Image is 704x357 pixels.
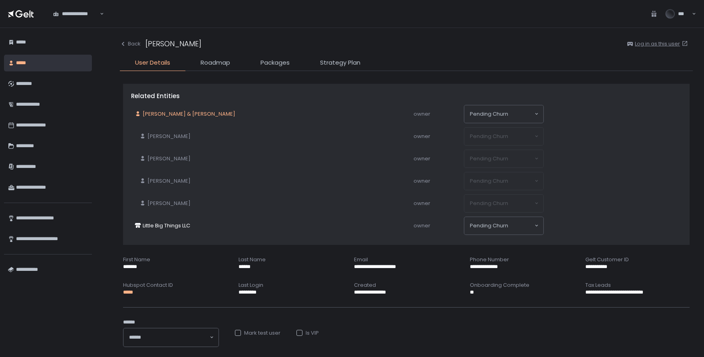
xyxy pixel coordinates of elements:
[136,130,194,143] a: [PERSON_NAME]
[147,200,191,207] span: [PERSON_NAME]
[131,107,239,121] a: [PERSON_NAME] & [PERSON_NAME]
[136,197,194,210] a: [PERSON_NAME]
[123,256,227,263] div: First Name
[48,5,104,23] div: Search for option
[354,256,458,263] div: Email
[414,177,430,185] span: owner
[239,282,343,289] div: Last Login
[414,199,430,207] span: owner
[414,155,430,162] span: owner
[201,58,230,67] span: Roadmap
[508,110,534,118] input: Search for option
[145,333,209,342] input: Search for option
[135,58,170,67] span: User Details
[143,110,235,118] span: [PERSON_NAME] & [PERSON_NAME]
[123,328,219,347] div: Search for option
[131,219,193,233] a: Little Big Things LLC
[585,256,690,263] div: Gelt Customer ID
[143,222,190,229] span: Little Big Things LLC
[470,256,574,263] div: Phone Number
[470,222,508,229] span: pending Churn
[635,40,690,47] a: Log in as this user
[464,217,543,235] div: Search for option
[464,105,543,123] div: Search for option
[261,58,290,67] span: Packages
[120,40,141,47] button: Back
[470,110,508,118] span: pending Churn
[239,256,343,263] div: Last Name
[136,174,194,188] a: [PERSON_NAME]
[147,133,191,140] span: [PERSON_NAME]
[414,132,430,140] span: owner
[354,282,458,289] div: Created
[414,222,430,229] span: owner
[320,58,360,67] span: Strategy Plan
[585,282,690,289] div: Tax Leads
[145,38,201,49] div: [PERSON_NAME]
[414,110,430,118] span: owner
[123,282,227,289] div: Hubspot Contact ID
[147,178,191,185] span: [PERSON_NAME]
[508,222,534,230] input: Search for option
[147,155,191,162] span: [PERSON_NAME]
[470,282,574,289] div: Onboarding Complete
[136,152,194,166] a: [PERSON_NAME]
[131,92,682,101] div: Related Entities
